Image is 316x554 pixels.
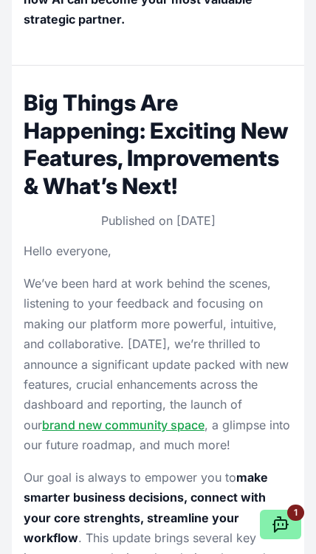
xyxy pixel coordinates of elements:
p: Published on [24,212,292,229]
p: Hello everyone, [24,241,292,261]
strong: make smarter business decisions, connect with your core strenghts, streamline your workflow [24,470,268,545]
h1: Big Things Are Happening: Exciting New Features, Improvements & What’s Next! [24,89,292,200]
a: brand new community space [42,418,205,432]
p: We’ve been hard at work behind the scenes, listening to your feedback and focusing on making our ... [24,274,292,456]
div: 1 [286,503,303,520]
time: 14‏/4‏/2025 [176,213,216,228]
